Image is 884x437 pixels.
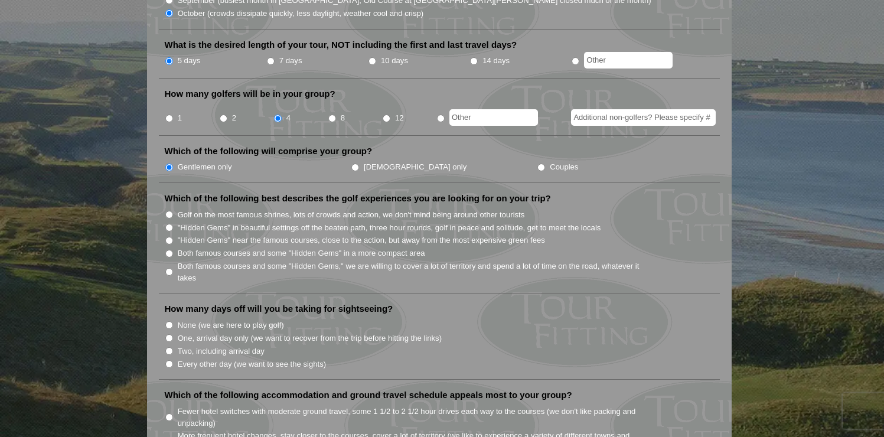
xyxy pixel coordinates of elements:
[482,55,510,67] label: 14 days
[279,55,302,67] label: 7 days
[178,234,545,246] label: "Hidden Gems" near the famous courses, close to the action, but away from the most expensive gree...
[165,193,551,204] label: Which of the following best describes the golf experiences you are looking for on your trip?
[178,406,653,429] label: Fewer hotel switches with moderate ground travel, some 1 1/2 to 2 1/2 hour drives each way to the...
[449,109,538,126] input: Other
[178,332,442,344] label: One, arrival day only (we want to recover from the trip before hitting the links)
[381,55,408,67] label: 10 days
[165,39,517,51] label: What is the desired length of your tour, NOT including the first and last travel days?
[178,161,232,173] label: Gentlemen only
[286,112,291,124] label: 4
[178,319,284,331] label: None (we are here to play golf)
[178,247,425,259] label: Both famous courses and some "Hidden Gems" in a more compact area
[165,303,393,315] label: How many days off will you be taking for sightseeing?
[178,8,424,19] label: October (crowds dissipate quickly, less daylight, weather cool and crisp)
[178,260,653,283] label: Both famous courses and some "Hidden Gems," we are willing to cover a lot of territory and spend ...
[584,52,673,69] input: Other
[165,389,572,401] label: Which of the following accommodation and ground travel schedule appeals most to your group?
[232,112,236,124] label: 2
[178,345,265,357] label: Two, including arrival day
[178,358,326,370] label: Every other day (we want to see the sights)
[178,112,182,124] label: 1
[550,161,578,173] label: Couples
[571,109,716,126] input: Additional non-golfers? Please specify #
[178,55,201,67] label: 5 days
[178,209,525,221] label: Golf on the most famous shrines, lots of crowds and action, we don't mind being around other tour...
[341,112,345,124] label: 8
[395,112,404,124] label: 12
[165,88,335,100] label: How many golfers will be in your group?
[165,145,373,157] label: Which of the following will comprise your group?
[178,222,601,234] label: "Hidden Gems" in beautiful settings off the beaten path, three hour rounds, golf in peace and sol...
[364,161,467,173] label: [DEMOGRAPHIC_DATA] only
